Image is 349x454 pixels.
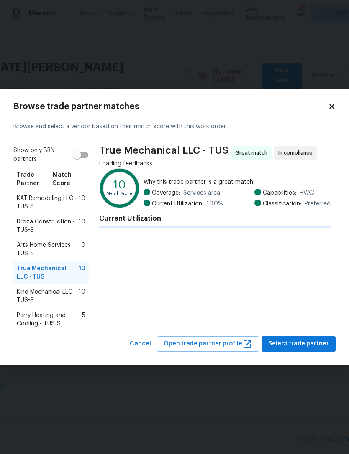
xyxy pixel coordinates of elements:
[99,146,228,160] span: True Mechanical LLC - TUS
[278,149,316,157] span: In compliance
[263,200,301,208] span: Classification:
[130,339,151,349] span: Cancel
[13,112,336,141] div: Browse and select a vendor based on their match score with this work order.
[17,241,79,258] span: Arts Home Services - TUS-S
[17,311,82,328] span: Perry Heating and Cooling - TUS-S
[13,102,328,111] h2: Browse trade partner matches
[82,311,85,328] span: 5
[53,171,85,188] span: Match Score
[126,336,154,352] button: Cancel
[152,189,180,197] span: Coverage:
[157,336,259,352] button: Open trade partner profile
[17,288,79,304] span: Kino Mechanical LLC - TUS-S
[144,178,331,186] span: Why this trade partner is a great match:
[152,200,203,208] span: Current Utilization:
[79,241,85,258] span: 10
[263,189,296,197] span: Capabilities:
[113,179,126,190] text: 10
[207,200,223,208] span: 10.0 %
[13,146,69,164] span: Show only BRN partners
[17,194,79,211] span: KAT Remodeling LLC - TUS-S
[106,191,133,196] text: Match Score
[17,218,79,234] span: Droza Construction - TUS-S
[300,189,314,197] span: HVAC
[79,288,85,304] span: 10
[17,264,79,281] span: True Mechanical LLC - TUS
[268,339,329,349] span: Select trade partner
[183,189,220,197] span: Services area
[99,214,331,223] h4: Current Utilization
[164,339,252,349] span: Open trade partner profile
[79,194,85,211] span: 10
[305,200,331,208] span: Preferred
[79,218,85,234] span: 10
[99,160,331,168] div: Loading feedbacks ...
[17,171,53,188] span: Trade Partner
[262,336,336,352] button: Select trade partner
[235,149,271,157] span: Great match
[79,264,85,281] span: 10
